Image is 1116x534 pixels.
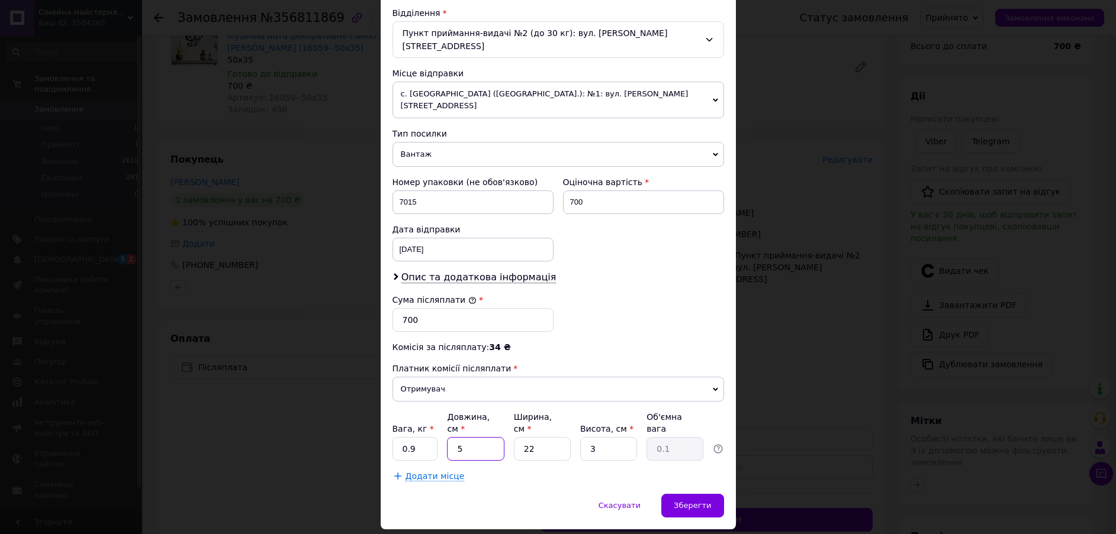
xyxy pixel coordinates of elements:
[563,176,724,188] div: Оціночна вартість
[393,377,724,402] span: Отримувач
[401,271,557,283] span: Опис та додаткова інформація
[393,69,464,78] span: Місце відправки
[393,7,724,19] div: Відділення
[393,21,724,58] div: Пункт приймання-видачі №2 (до 30 кг): вул. [PERSON_NAME][STREET_ADDRESS]
[393,424,434,433] label: Вага, кг
[406,471,465,481] span: Додати місце
[393,142,724,167] span: Вантаж
[393,364,512,373] span: Платник комісії післяплати
[393,341,724,353] div: Комісія за післяплату:
[393,129,447,138] span: Тип посилки
[393,82,724,118] span: с. [GEOGRAPHIC_DATA] ([GEOGRAPHIC_DATA].): №1: вул. [PERSON_NAME][STREET_ADDRESS]
[674,501,711,510] span: Зберегти
[393,224,554,235] div: Дата відправки
[580,424,633,433] label: Висота, см
[393,176,554,188] div: Номер упаковки (не обов'язково)
[514,412,552,433] label: Ширина, см
[447,412,490,433] label: Довжина, см
[489,342,510,352] span: 34 ₴
[599,501,641,510] span: Скасувати
[647,411,703,435] div: Об'ємна вага
[393,295,477,305] label: Сума післяплати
